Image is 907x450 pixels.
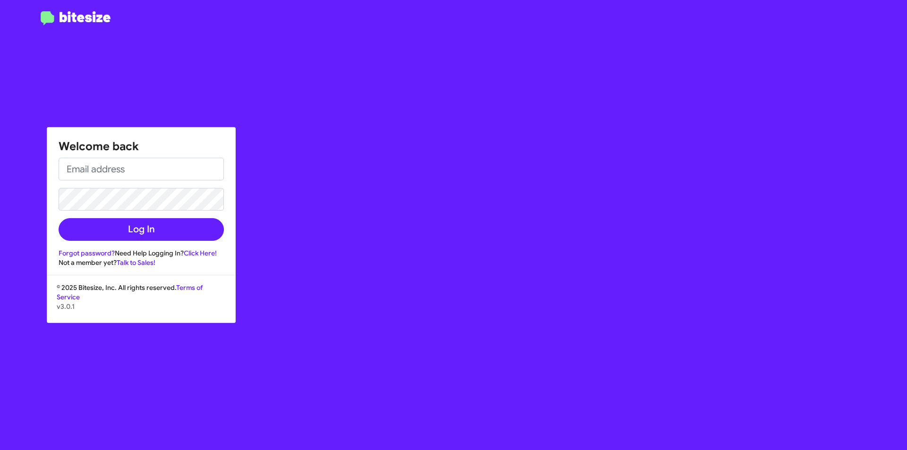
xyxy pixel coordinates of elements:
input: Email address [59,158,224,180]
div: Need Help Logging In? [59,248,224,258]
a: Forgot password? [59,249,115,257]
h1: Welcome back [59,139,224,154]
div: © 2025 Bitesize, Inc. All rights reserved. [47,283,235,323]
a: Click Here! [184,249,217,257]
div: Not a member yet? [59,258,224,267]
p: v3.0.1 [57,302,226,311]
button: Log In [59,218,224,241]
a: Talk to Sales! [117,258,155,267]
